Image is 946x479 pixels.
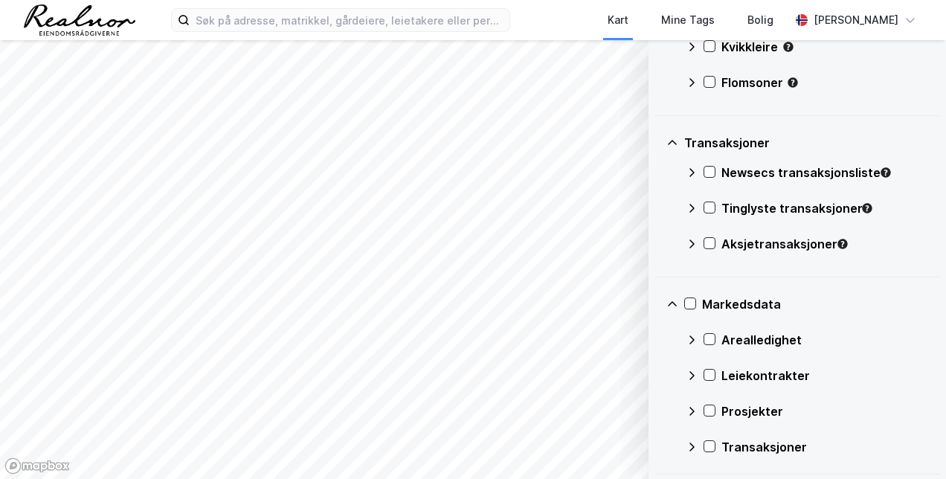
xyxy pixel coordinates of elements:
div: Kvikkleire [721,38,928,56]
div: Kart [608,11,628,29]
iframe: Chat Widget [872,408,946,479]
a: Mapbox homepage [4,457,70,475]
div: Kontrollprogram for chat [872,408,946,479]
div: Tinglyste transaksjoner [721,199,928,217]
div: Flomsoner [721,74,928,91]
input: Søk på adresse, matrikkel, gårdeiere, leietakere eller personer [190,9,509,31]
div: Prosjekter [721,402,928,420]
div: Tooltip anchor [782,40,795,54]
div: Tooltip anchor [836,237,849,251]
div: [PERSON_NAME] [814,11,898,29]
div: Mine Tags [661,11,715,29]
div: Leiekontrakter [721,367,928,385]
img: realnor-logo.934646d98de889bb5806.png [24,4,135,36]
div: Bolig [747,11,773,29]
div: Tooltip anchor [860,202,874,215]
div: Transaksjoner [684,134,928,152]
div: Aksjetransaksjoner [721,235,928,253]
div: Newsecs transaksjonsliste [721,164,928,181]
div: Tooltip anchor [879,166,892,179]
div: Arealledighet [721,331,928,349]
div: Markedsdata [702,295,928,313]
div: Tooltip anchor [786,76,799,89]
div: Transaksjoner [721,438,928,456]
